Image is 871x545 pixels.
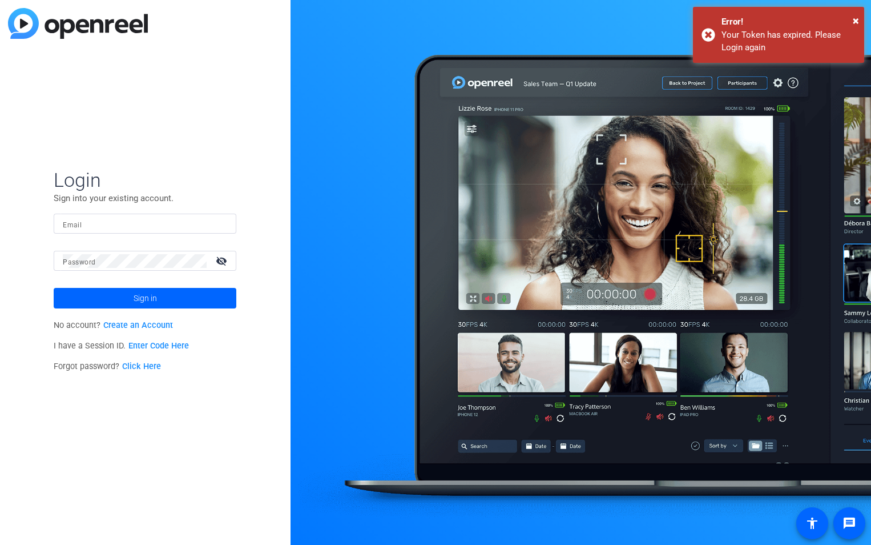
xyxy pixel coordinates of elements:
[54,192,236,205] p: Sign into your existing account.
[842,516,856,530] mat-icon: message
[54,320,173,330] span: No account?
[54,288,236,308] button: Sign in
[54,362,161,371] span: Forgot password?
[721,29,856,54] div: Your Token has expired. Please Login again
[134,284,157,312] span: Sign in
[54,341,189,351] span: I have a Session ID.
[63,258,95,266] mat-label: Password
[721,15,856,29] div: Error!
[63,217,227,231] input: Enter Email Address
[8,8,148,39] img: blue-gradient.svg
[122,362,161,371] a: Click Here
[103,320,173,330] a: Create an Account
[63,221,82,229] mat-label: Email
[209,253,236,269] mat-icon: visibility_off
[805,516,819,530] mat-icon: accessibility
[853,12,859,29] button: Close
[853,14,859,27] span: ×
[54,168,236,192] span: Login
[128,341,189,351] a: Enter Code Here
